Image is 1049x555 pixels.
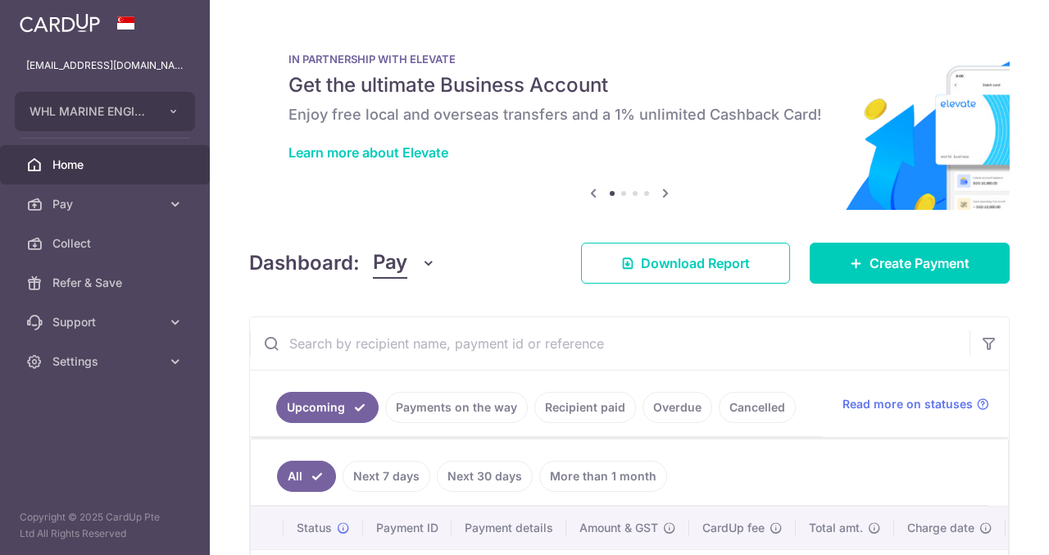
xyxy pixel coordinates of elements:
[437,461,533,492] a: Next 30 days
[249,26,1010,210] img: Renovation banner
[20,13,100,33] img: CardUp
[288,52,970,66] p: IN PARTNERSHIP WITH ELEVATE
[277,461,336,492] a: All
[288,144,448,161] a: Learn more about Elevate
[842,396,973,412] span: Read more on statuses
[52,275,161,291] span: Refer & Save
[373,248,436,279] button: Pay
[539,461,667,492] a: More than 1 month
[288,72,970,98] h5: Get the ultimate Business Account
[643,392,712,423] a: Overdue
[52,157,161,173] span: Home
[842,396,989,412] a: Read more on statuses
[30,103,151,120] span: WHL MARINE ENGINEERING PTE. LTD.
[250,317,970,370] input: Search by recipient name, payment id or reference
[579,520,658,536] span: Amount & GST
[581,243,790,284] a: Download Report
[297,520,332,536] span: Status
[870,253,970,273] span: Create Payment
[52,235,161,252] span: Collect
[641,253,750,273] span: Download Report
[373,248,407,279] span: Pay
[52,196,161,212] span: Pay
[702,520,765,536] span: CardUp fee
[719,392,796,423] a: Cancelled
[534,392,636,423] a: Recipient paid
[363,507,452,549] th: Payment ID
[809,520,863,536] span: Total amt.
[52,314,161,330] span: Support
[52,353,161,370] span: Settings
[26,57,184,74] p: [EMAIL_ADDRESS][DOMAIN_NAME]
[452,507,566,549] th: Payment details
[15,92,195,131] button: WHL MARINE ENGINEERING PTE. LTD.
[907,520,974,536] span: Charge date
[343,461,430,492] a: Next 7 days
[810,243,1010,284] a: Create Payment
[288,105,970,125] h6: Enjoy free local and overseas transfers and a 1% unlimited Cashback Card!
[944,506,1033,547] iframe: Opens a widget where you can find more information
[385,392,528,423] a: Payments on the way
[276,392,379,423] a: Upcoming
[249,248,360,278] h4: Dashboard:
